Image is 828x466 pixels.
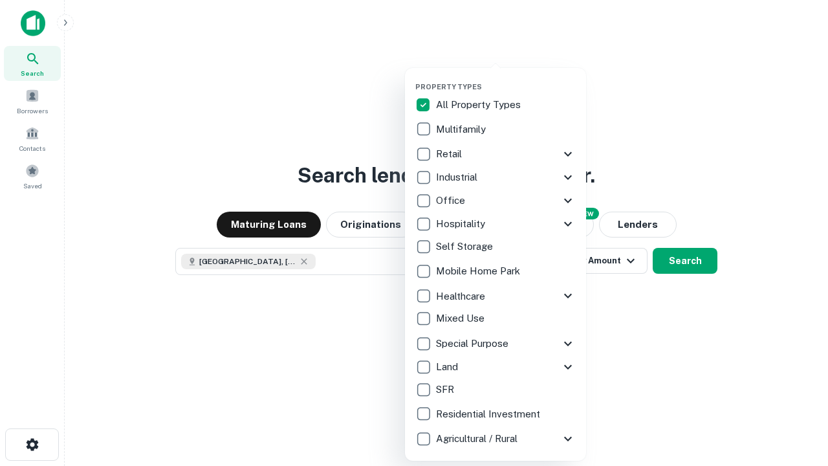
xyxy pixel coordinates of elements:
div: Healthcare [415,284,576,307]
p: Agricultural / Rural [436,431,520,447]
span: Property Types [415,83,482,91]
iframe: Chat Widget [763,362,828,425]
p: Mixed Use [436,311,487,326]
p: Industrial [436,170,480,185]
p: Retail [436,146,464,162]
div: Special Purpose [415,332,576,355]
p: Self Storage [436,239,496,254]
div: Agricultural / Rural [415,427,576,450]
p: Land [436,359,461,375]
p: Mobile Home Park [436,263,523,279]
p: Multifamily [436,122,488,137]
p: Healthcare [436,289,488,304]
div: Retail [415,142,576,166]
div: Hospitality [415,212,576,236]
div: Land [415,355,576,379]
div: Office [415,189,576,212]
div: Industrial [415,166,576,189]
p: SFR [436,382,457,397]
p: Office [436,193,468,208]
p: Residential Investment [436,406,543,422]
p: All Property Types [436,97,523,113]
p: Special Purpose [436,336,511,351]
p: Hospitality [436,216,488,232]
